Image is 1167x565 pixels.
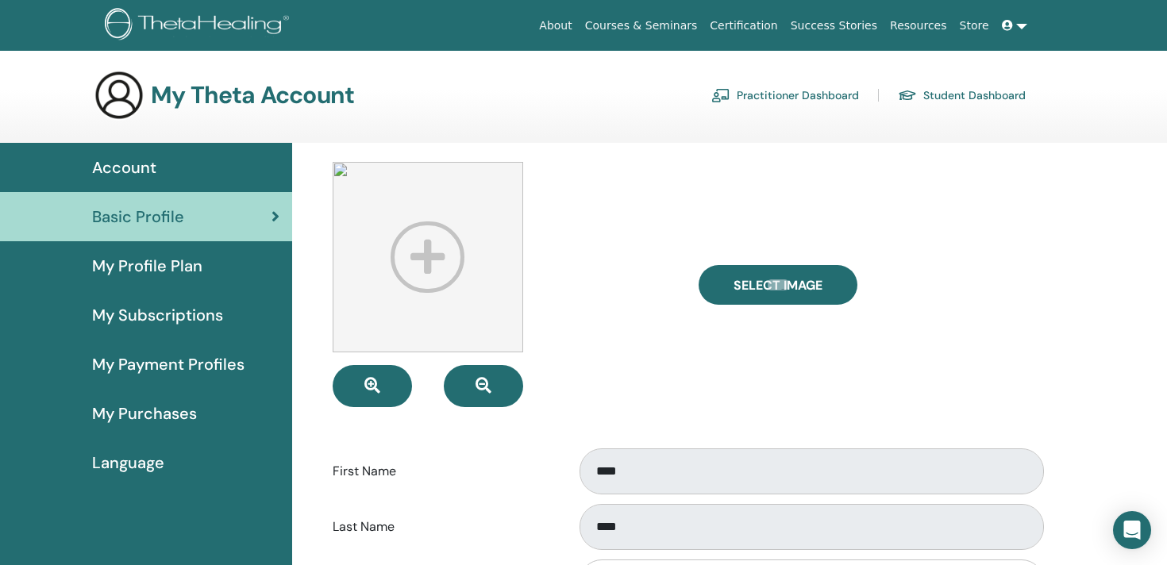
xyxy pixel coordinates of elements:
img: generic-user-icon.jpg [94,70,144,121]
span: Select Image [734,277,822,294]
a: Certification [703,11,784,40]
span: Basic Profile [92,205,184,229]
span: My Purchases [92,402,197,425]
a: Student Dashboard [898,83,1026,108]
input: Select Image [768,279,788,290]
label: Last Name [321,512,564,542]
a: Practitioner Dashboard [711,83,859,108]
img: chalkboard-teacher.svg [711,88,730,102]
div: Open Intercom Messenger [1113,511,1151,549]
h3: My Theta Account [151,81,354,110]
span: Account [92,156,156,179]
label: First Name [321,456,564,486]
a: About [533,11,578,40]
img: profile [333,162,523,352]
a: Store [953,11,996,40]
img: graduation-cap.svg [898,89,917,102]
span: My Subscriptions [92,303,223,327]
a: Success Stories [784,11,884,40]
img: logo.png [105,8,295,44]
span: My Profile Plan [92,254,202,278]
a: Courses & Seminars [579,11,704,40]
span: My Payment Profiles [92,352,245,376]
span: Language [92,451,164,475]
a: Resources [884,11,953,40]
